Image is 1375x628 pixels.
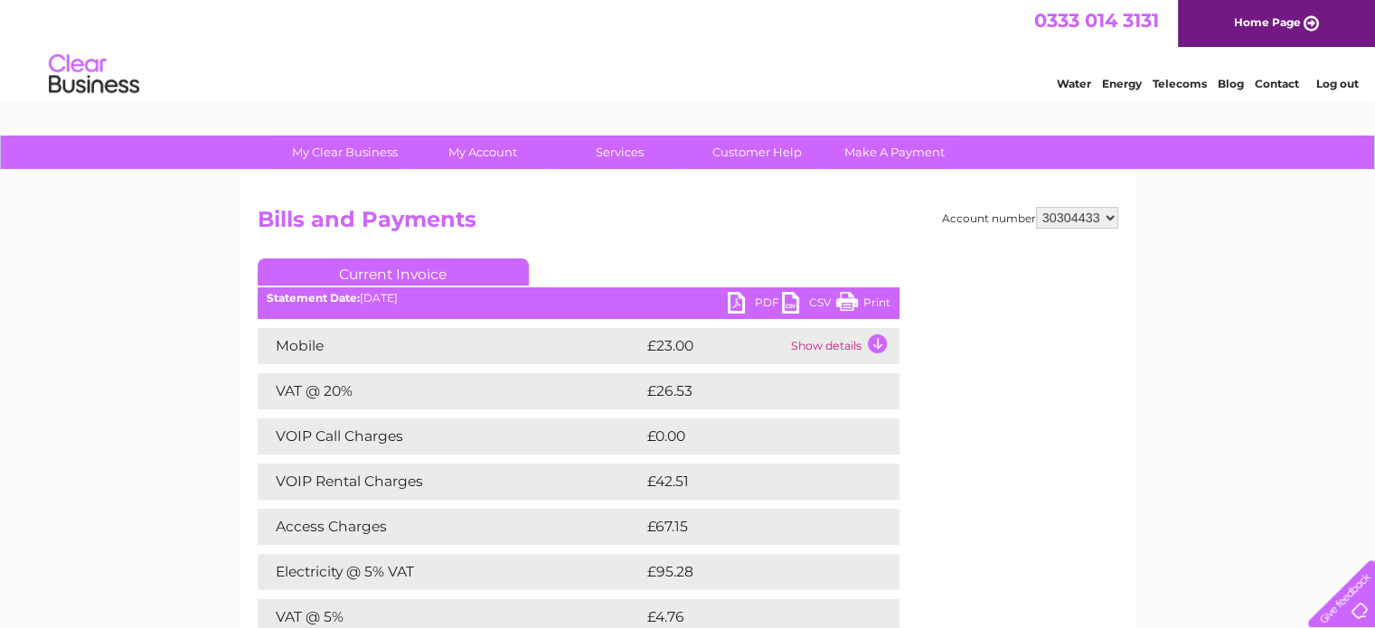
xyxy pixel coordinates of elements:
h2: Bills and Payments [258,207,1118,241]
a: Blog [1218,77,1244,90]
a: My Clear Business [270,136,419,169]
a: PDF [728,292,782,318]
img: logo.png [48,47,140,102]
a: Print [836,292,890,318]
a: Services [545,136,694,169]
td: Show details [786,328,899,364]
td: £0.00 [643,418,858,455]
td: VOIP Rental Charges [258,464,643,500]
td: VAT @ 20% [258,373,643,409]
a: Telecoms [1153,77,1207,90]
a: Current Invoice [258,258,529,286]
td: VOIP Call Charges [258,418,643,455]
a: Contact [1255,77,1299,90]
div: [DATE] [258,292,899,305]
td: Electricity @ 5% VAT [258,554,643,590]
a: Make A Payment [820,136,969,169]
a: CSV [782,292,836,318]
a: My Account [408,136,557,169]
td: £67.15 [643,509,860,545]
td: Access Charges [258,509,643,545]
td: £26.53 [643,373,862,409]
td: £95.28 [643,554,863,590]
a: 0333 014 3131 [1034,9,1159,32]
a: Water [1057,77,1091,90]
td: Mobile [258,328,643,364]
div: Clear Business is a trading name of Verastar Limited (registered in [GEOGRAPHIC_DATA] No. 3667643... [261,10,1116,88]
div: Account number [942,207,1118,229]
td: £42.51 [643,464,861,500]
b: Statement Date: [267,291,360,305]
a: Customer Help [683,136,832,169]
td: £23.00 [643,328,786,364]
a: Log out [1315,77,1358,90]
a: Energy [1102,77,1142,90]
